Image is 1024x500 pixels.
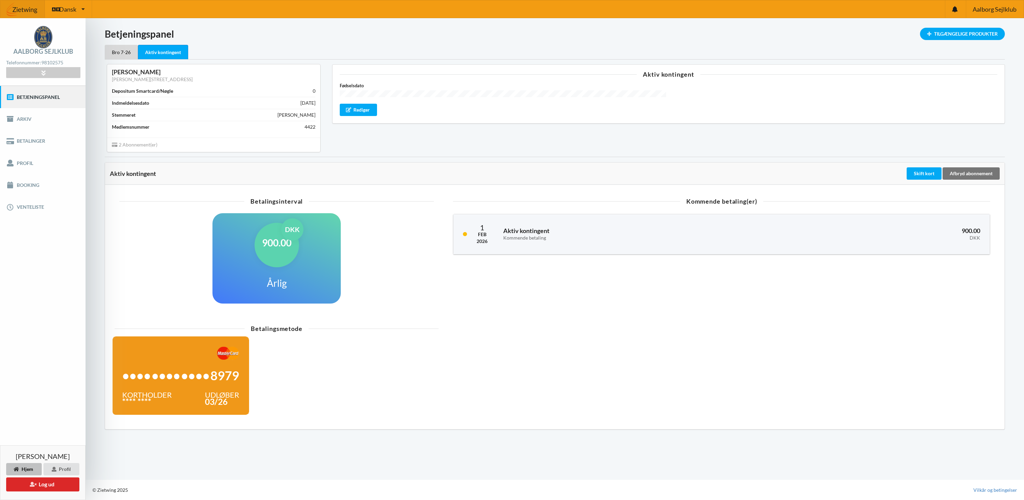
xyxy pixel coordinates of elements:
strong: 98102575 [41,60,63,65]
h3: 900.00 [761,227,980,241]
div: 4422 [304,124,315,130]
div: Kommende betaling [503,235,751,241]
div: Depositum Smartcard/Nøgle [112,88,173,94]
div: 03/26 [205,398,239,405]
div: Indmeldelsesdato [112,100,149,106]
h1: 900.00 [262,236,291,249]
div: Skift kort [907,167,942,180]
div: DKK [281,218,303,241]
div: Stemmeret [112,112,135,118]
div: 0 [313,88,315,94]
div: 2026 [477,238,488,245]
div: Udløber [205,392,239,398]
a: Vilkår og betingelser [973,487,1017,493]
div: Aalborg Sejlklub [13,48,73,54]
div: Kommende betaling(er) [453,198,990,204]
div: [PERSON_NAME] [277,112,315,118]
span: 8979 [210,372,239,379]
div: Afbryd abonnement [943,167,1000,180]
h1: Årlig [267,277,287,289]
div: Hjem [6,463,42,475]
div: Aktiv kontingent [110,170,905,177]
div: Aktiv kontingent [340,71,997,77]
span: •••• [122,372,151,379]
span: •••• [152,372,180,379]
div: 1 [477,224,488,231]
span: [PERSON_NAME] [16,453,70,460]
img: xNgAG6aHk9ubwDXAAAAAElFTkSuQmCC [217,346,239,360]
div: Profil [43,463,79,475]
button: Log ud [6,477,79,491]
h1: Betjeningspanel [105,28,1005,40]
a: [PERSON_NAME][STREET_ADDRESS] [112,76,193,82]
h3: Aktiv kontingent [503,227,751,241]
div: DKK [761,235,980,241]
span: •••• [181,372,210,379]
div: Betalingsinterval [119,198,434,204]
div: Betalingsmetode [115,325,439,332]
div: Rediger [340,104,377,116]
div: [PERSON_NAME] [112,68,315,76]
div: Telefonnummer: [6,58,80,67]
div: Aktiv kontingent [138,45,188,60]
label: Fødselsdato [340,82,666,89]
span: Aalborg Sejlklub [973,6,1016,12]
div: Feb [477,231,488,238]
div: Bro 7-26 [105,45,138,59]
div: [DATE] [300,100,315,106]
div: Medlemsnummer [112,124,150,130]
span: 2 Abonnement(er) [112,142,157,148]
div: Kortholder [122,392,172,398]
div: Tilgængelige Produkter [920,28,1005,40]
span: Dansk [59,6,76,12]
img: logo [34,26,52,48]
